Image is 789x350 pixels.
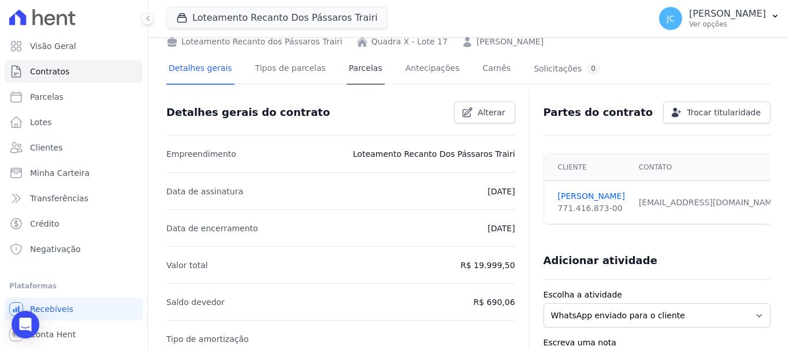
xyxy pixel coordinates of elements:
[166,106,330,119] h3: Detalhes gerais do contrato
[12,311,39,338] div: Open Intercom Messenger
[5,323,143,346] a: Conta Hent
[166,7,388,29] button: Loteamento Recanto Dos Pássaros Trairi
[487,185,515,198] p: [DATE]
[30,218,59,229] span: Crédito
[166,332,249,346] p: Tipo de amortização
[403,54,462,85] a: Antecipações
[689,20,766,29] p: Ver opções
[166,221,258,235] p: Data de encerramento
[460,258,515,272] p: R$ 19.999,50
[166,54,235,85] a: Detalhes gerais
[5,60,143,83] a: Contratos
[30,91,64,103] span: Parcelas
[480,54,513,85] a: Carnês
[5,35,143,58] a: Visão Geral
[166,36,343,48] div: Loteamento Recanto dos Pássaros Trairi
[474,295,515,309] p: R$ 690,06
[166,185,243,198] p: Data de assinatura
[30,142,62,153] span: Clientes
[166,147,236,161] p: Empreendimento
[371,36,448,48] a: Quadra X - Lote 17
[650,2,789,35] button: JC [PERSON_NAME] Ver opções
[30,193,88,204] span: Transferências
[558,190,625,202] a: [PERSON_NAME]
[544,289,771,301] label: Escolha a atividade
[663,101,771,123] a: Trocar titularidade
[5,85,143,108] a: Parcelas
[544,337,771,349] label: Escreva uma nota
[166,258,208,272] p: Valor total
[5,161,143,185] a: Minha Carteira
[478,107,505,118] span: Alterar
[558,202,625,214] div: 771.416.873-00
[30,303,73,315] span: Recebíveis
[531,54,602,85] a: Solicitações0
[166,295,225,309] p: Saldo devedor
[5,111,143,134] a: Lotes
[30,66,69,77] span: Contratos
[30,243,81,255] span: Negativação
[689,8,766,20] p: [PERSON_NAME]
[30,329,76,340] span: Conta Hent
[353,147,515,161] p: Loteamento Recanto Dos Pássaros Trairi
[5,212,143,235] a: Crédito
[544,154,632,181] th: Cliente
[9,279,138,293] div: Plataformas
[30,40,76,52] span: Visão Geral
[5,136,143,159] a: Clientes
[347,54,385,85] a: Parcelas
[477,36,544,48] a: [PERSON_NAME]
[687,107,761,118] span: Trocar titularidade
[30,116,52,128] span: Lotes
[487,221,515,235] p: [DATE]
[667,14,675,22] span: JC
[253,54,328,85] a: Tipos de parcelas
[30,167,90,179] span: Minha Carteira
[544,106,653,119] h3: Partes do contrato
[586,63,600,74] div: 0
[454,101,515,123] a: Alterar
[5,298,143,321] a: Recebíveis
[5,238,143,261] a: Negativação
[5,187,143,210] a: Transferências
[534,63,600,74] div: Solicitações
[544,254,657,268] h3: Adicionar atividade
